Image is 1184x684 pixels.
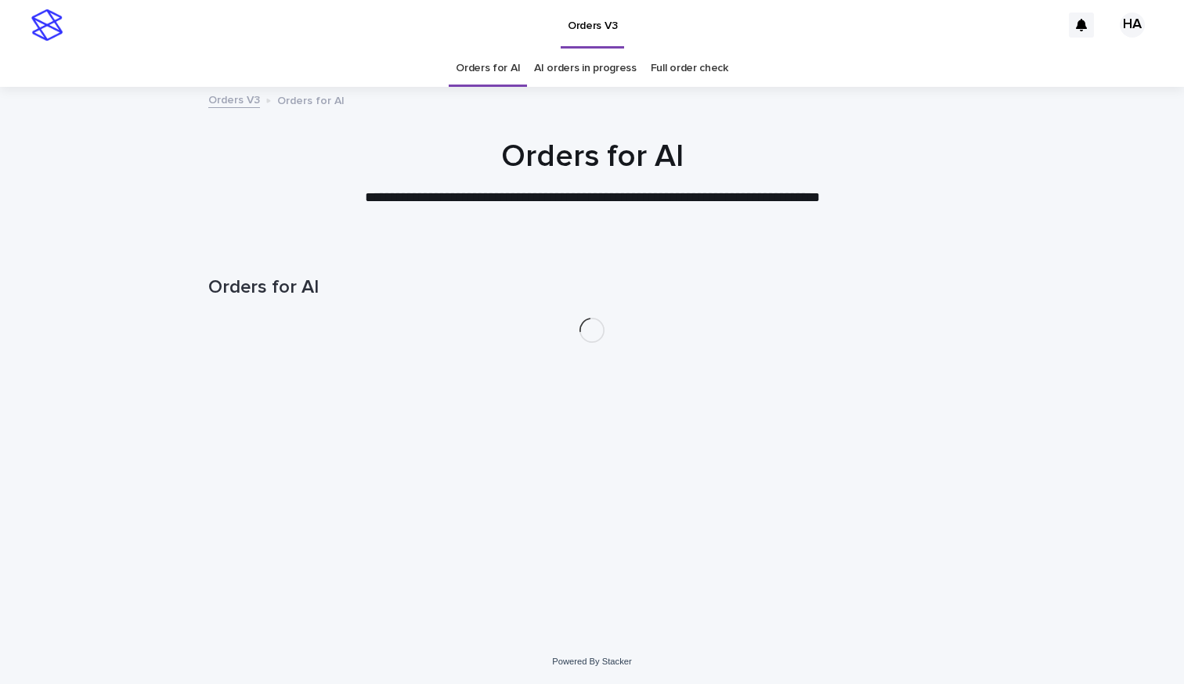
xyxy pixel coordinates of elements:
a: Powered By Stacker [552,657,631,666]
img: stacker-logo-s-only.png [31,9,63,41]
p: Orders for AI [277,91,345,108]
a: AI orders in progress [534,50,637,87]
a: Orders V3 [208,90,260,108]
h1: Orders for AI [208,276,976,299]
div: HA [1120,13,1145,38]
a: Full order check [651,50,728,87]
a: Orders for AI [456,50,520,87]
h1: Orders for AI [208,138,976,175]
